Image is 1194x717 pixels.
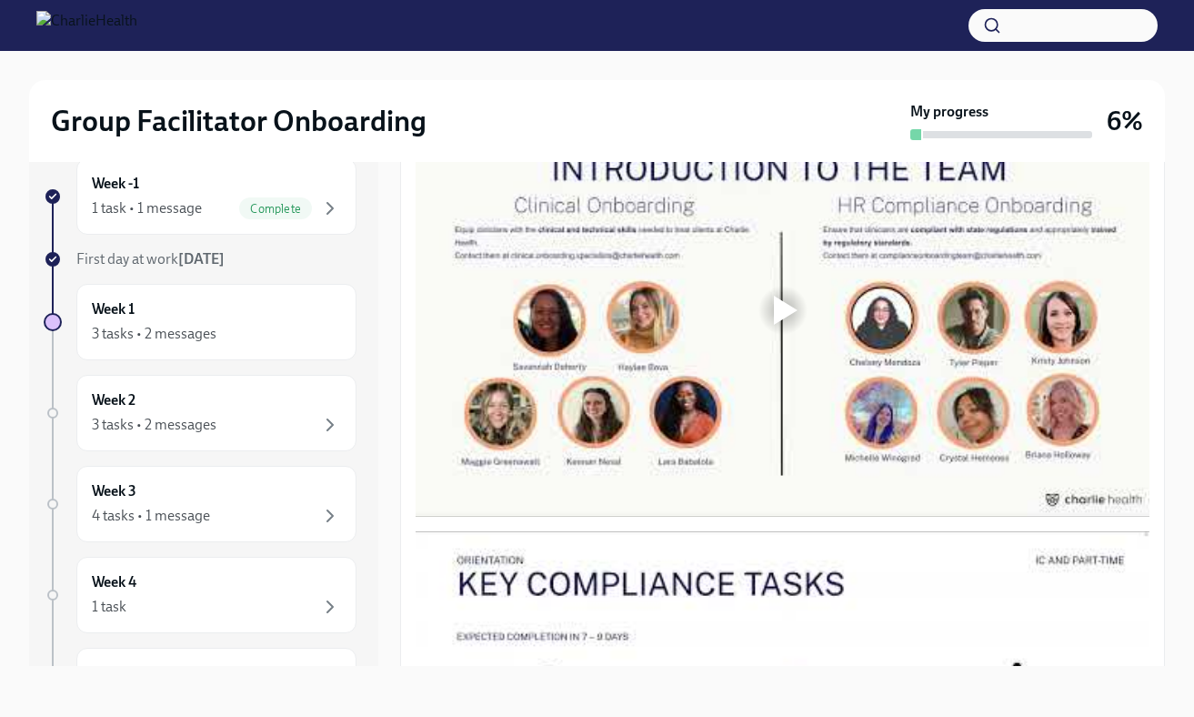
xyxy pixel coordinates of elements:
[178,250,225,268] strong: [DATE]
[92,663,136,683] h6: Week 5
[44,375,356,451] a: Week 23 tasks • 2 messages
[76,250,225,268] span: First day at work
[44,557,356,633] a: Week 41 task
[44,466,356,542] a: Week 34 tasks • 1 message
[92,390,135,410] h6: Week 2
[44,249,356,269] a: First day at work[DATE]
[239,202,312,216] span: Complete
[44,284,356,360] a: Week 13 tasks • 2 messages
[92,299,135,319] h6: Week 1
[92,481,136,501] h6: Week 3
[51,103,426,139] h2: Group Facilitator Onboarding
[92,572,136,592] h6: Week 4
[92,597,126,617] div: 1 task
[92,506,210,526] div: 4 tasks • 1 message
[92,415,216,435] div: 3 tasks • 2 messages
[1107,105,1143,137] h3: 6%
[92,324,216,344] div: 3 tasks • 2 messages
[910,102,988,122] strong: My progress
[36,11,137,40] img: CharlieHealth
[44,158,356,235] a: Week -11 task • 1 messageComplete
[92,174,139,194] h6: Week -1
[92,198,202,218] div: 1 task • 1 message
